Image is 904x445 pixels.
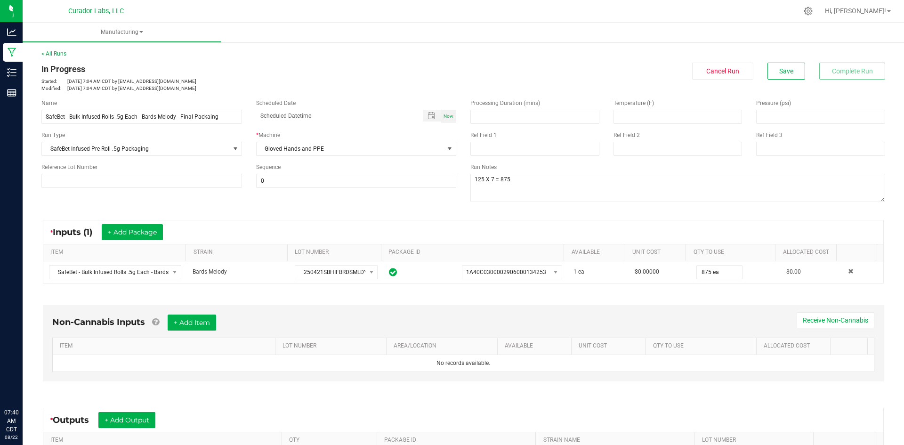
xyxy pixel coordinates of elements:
[257,142,444,155] span: Gloved Hands and PPE
[23,28,221,36] span: Manufacturing
[42,142,230,155] span: SafeBet Infused Pre-Roll .5g Packaging
[41,78,67,85] span: Started:
[152,317,159,327] a: Add Non-Cannabis items that were also consumed in the run (e.g. gloves and packaging); Also add N...
[60,342,271,350] a: ITEMSortable
[256,164,281,170] span: Sequence
[613,100,654,106] span: Temperature (F)
[394,342,493,350] a: AREA/LOCATIONSortable
[505,342,568,350] a: AVAILABLESortable
[41,164,97,170] span: Reference Lot Number
[819,63,885,80] button: Complete Run
[53,355,874,372] td: No records available.
[41,131,65,139] span: Run Type
[52,317,145,327] span: Non-Cannabis Inputs
[779,67,793,75] span: Save
[632,249,682,256] a: Unit CostSortable
[756,100,791,106] span: Pressure (psi)
[702,437,810,444] a: LOT NUMBERSortable
[706,67,739,75] span: Cancel Run
[832,67,873,75] span: Complete Run
[256,110,413,121] input: Scheduled Datetime
[613,132,640,138] span: Ref Field 2
[470,100,540,106] span: Processing Duration (mins)
[838,342,864,350] a: Sortable
[786,268,801,275] span: $0.00
[41,50,66,57] a: < All Runs
[470,132,497,138] span: Ref Field 1
[256,100,296,106] span: Scheduled Date
[50,437,278,444] a: ITEMSortable
[573,268,577,275] span: 1
[764,342,827,350] a: Allocated CostSortable
[295,249,377,256] a: LOT NUMBERSortable
[825,7,886,15] span: Hi, [PERSON_NAME]!
[388,249,560,256] a: PACKAGE IDSortable
[7,68,16,77] inline-svg: Inventory
[49,265,181,279] span: NO DATA FOUND
[4,408,18,434] p: 07:40 AM CDT
[49,266,169,279] span: SafeBet - Bulk Infused Rolls .5g Each - Bards Melody
[821,437,873,444] a: Sortable
[194,249,284,256] a: STRAINSortable
[289,437,373,444] a: QTYSortable
[635,268,659,275] span: $0.00000
[41,85,67,92] span: Modified:
[797,312,874,328] button: Receive Non-Cannabis
[9,370,38,398] iframe: Resource center
[7,48,16,57] inline-svg: Manufacturing
[653,342,753,350] a: QTY TO USESortable
[767,63,805,80] button: Save
[756,132,783,138] span: Ref Field 3
[466,269,546,275] span: 1A40C0300002906000134253
[282,342,382,350] a: LOT NUMBERSortable
[4,434,18,441] p: 08/22
[384,437,532,444] a: PACKAGE IDSortable
[579,342,642,350] a: Unit CostSortable
[295,266,365,279] span: 250421SBHIFBRDSMLDY
[102,224,163,240] button: + Add Package
[7,88,16,97] inline-svg: Reports
[41,100,57,106] span: Name
[7,27,16,37] inline-svg: Analytics
[50,249,182,256] a: ITEMSortable
[258,132,280,138] span: Machine
[53,415,98,425] span: Outputs
[783,249,833,256] a: Allocated CostSortable
[41,78,456,85] p: [DATE] 7:04 AM CDT by [EMAIL_ADDRESS][DOMAIN_NAME]
[692,63,753,80] button: Cancel Run
[389,267,397,278] span: In Sync
[543,437,691,444] a: STRAIN NAMESortable
[41,63,456,75] div: In Progress
[23,23,221,42] a: Manufacturing
[802,7,814,16] div: Manage settings
[444,113,453,119] span: Now
[68,7,124,15] span: Curador Labs, LLC
[28,368,39,380] iframe: Resource center unread badge
[578,268,584,275] span: ea
[53,227,102,237] span: Inputs (1)
[98,412,155,428] button: + Add Output
[41,85,456,92] p: [DATE] 7:04 AM CDT by [EMAIL_ADDRESS][DOMAIN_NAME]
[470,164,497,170] span: Run Notes
[572,249,621,256] a: AVAILABLESortable
[844,249,873,256] a: Sortable
[423,110,441,121] span: Toggle popup
[694,249,772,256] a: QTY TO USESortable
[193,268,227,275] span: Bards Melody
[168,315,216,331] button: + Add Item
